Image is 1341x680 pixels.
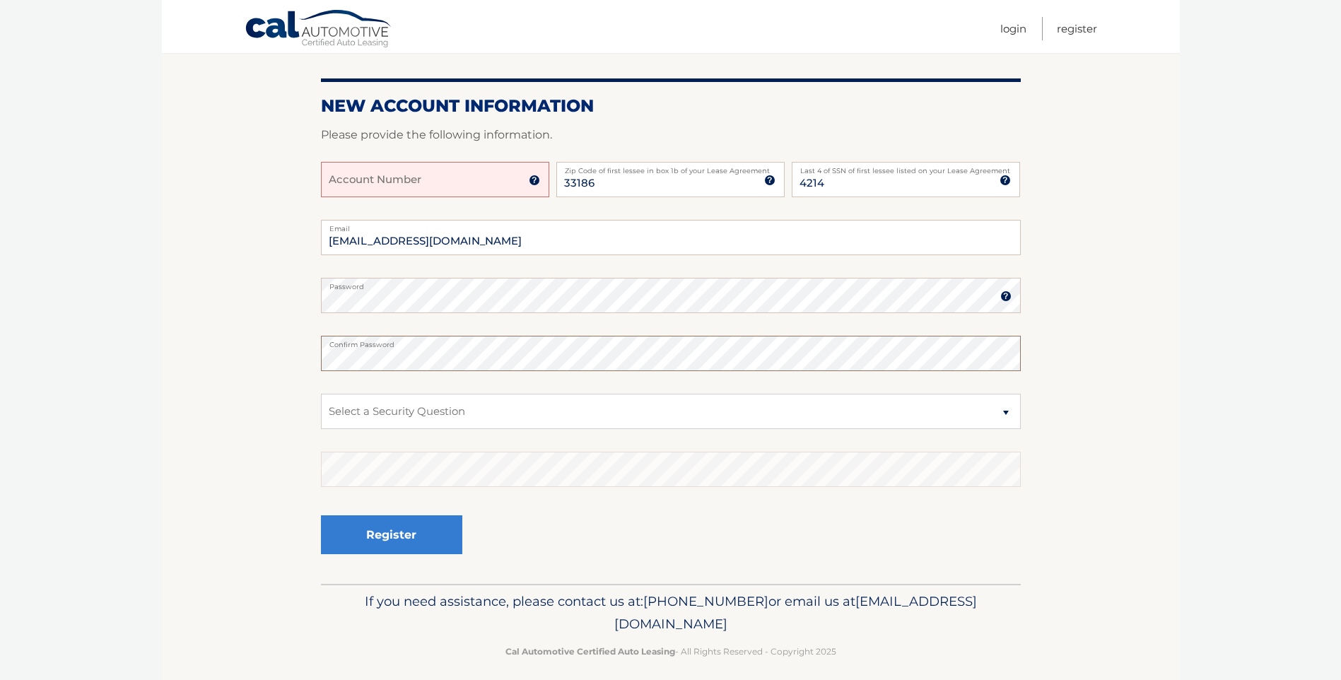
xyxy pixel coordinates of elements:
img: tooltip.svg [529,175,540,186]
p: Please provide the following information. [321,125,1021,145]
span: [EMAIL_ADDRESS][DOMAIN_NAME] [614,593,977,632]
label: Zip Code of first lessee in box 1b of your Lease Agreement [556,162,785,173]
p: - All Rights Reserved - Copyright 2025 [330,644,1012,659]
h2: New Account Information [321,95,1021,117]
img: tooltip.svg [764,175,775,186]
label: Password [321,278,1021,289]
input: Account Number [321,162,549,197]
button: Register [321,515,462,554]
input: SSN or EIN (last 4 digits only) [792,162,1020,197]
p: If you need assistance, please contact us at: or email us at [330,590,1012,635]
label: Email [321,220,1021,231]
a: Cal Automotive [245,9,393,50]
img: tooltip.svg [1000,291,1012,302]
label: Confirm Password [321,336,1021,347]
img: tooltip.svg [1000,175,1011,186]
label: Last 4 of SSN of first lessee listed on your Lease Agreement [792,162,1020,173]
input: Zip Code [556,162,785,197]
a: Login [1000,17,1026,40]
a: Register [1057,17,1097,40]
input: Email [321,220,1021,255]
span: [PHONE_NUMBER] [643,593,768,609]
strong: Cal Automotive Certified Auto Leasing [505,646,675,657]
